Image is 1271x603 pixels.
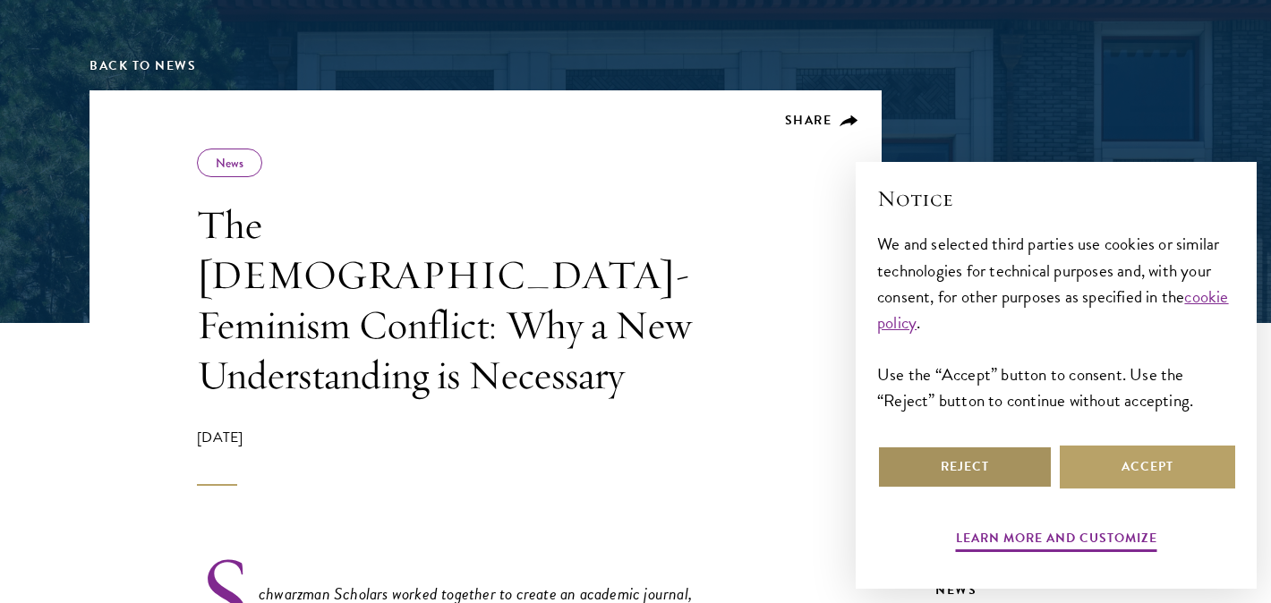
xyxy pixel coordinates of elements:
span: Share [785,111,832,130]
button: Accept [1060,446,1235,488]
button: Learn more and customize [956,527,1157,555]
a: Back to News [90,56,196,75]
h1: The [DEMOGRAPHIC_DATA]-Feminism Conflict: Why a New Understanding is Necessary [197,200,707,400]
button: Share [785,113,859,129]
button: Reject [877,446,1053,488]
h2: Notice [877,183,1235,214]
div: [DATE] [197,427,707,486]
a: cookie policy [877,284,1229,335]
div: We and selected third parties use cookies or similar technologies for technical purposes and, wit... [877,231,1235,412]
a: News [216,154,243,172]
